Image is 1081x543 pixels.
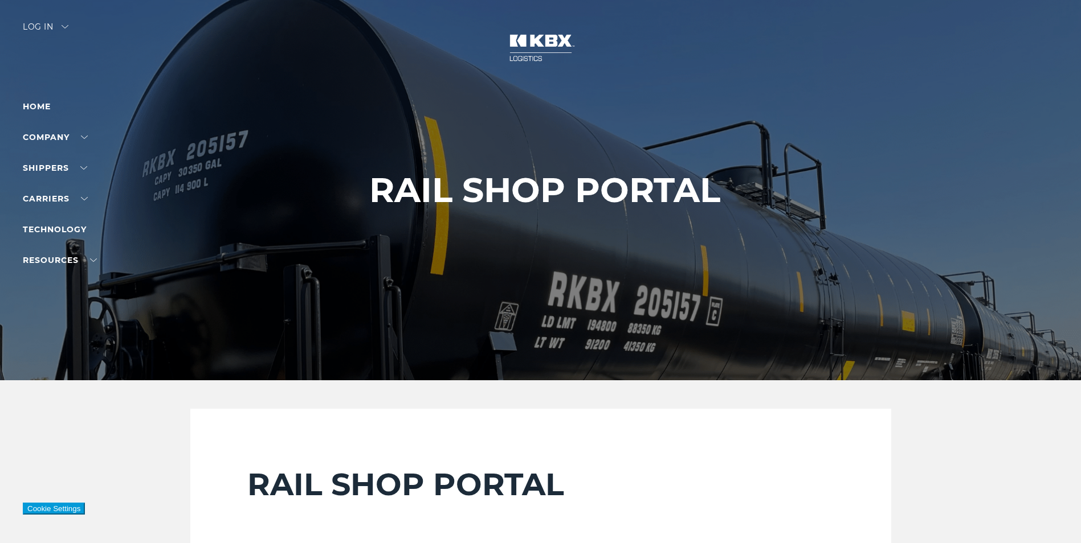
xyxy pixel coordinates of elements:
[247,466,834,503] h2: RAIL SHOP PORTAL
[23,163,87,173] a: SHIPPERS
[23,132,88,142] a: Company
[23,101,51,112] a: Home
[369,171,720,209] h1: RAIL SHOP PORTAL
[23,23,68,39] div: Log in
[23,194,88,204] a: Carriers
[62,25,68,28] img: arrow
[498,23,584,73] img: kbx logo
[23,255,97,265] a: RESOURCES
[23,503,85,515] button: Cookie Settings
[23,224,87,235] a: Technology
